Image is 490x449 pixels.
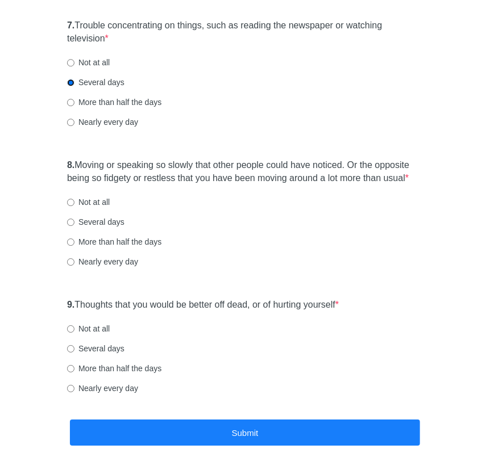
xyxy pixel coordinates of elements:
[67,116,138,128] label: Nearly every day
[70,419,420,446] button: Submit
[67,238,74,246] input: More than half the days
[67,77,124,88] label: Several days
[67,96,161,108] label: More than half the days
[67,299,339,312] label: Thoughts that you would be better off dead, or of hurting yourself
[67,343,124,354] label: Several days
[67,216,124,228] label: Several days
[67,385,74,392] input: Nearly every day
[67,365,74,372] input: More than half the days
[67,57,110,68] label: Not at all
[67,363,161,374] label: More than half the days
[67,20,74,30] strong: 7.
[67,159,423,185] label: Moving or speaking so slowly that other people could have noticed. Or the opposite being so fidge...
[67,383,138,394] label: Nearly every day
[67,160,74,170] strong: 8.
[67,79,74,86] input: Several days
[67,199,74,206] input: Not at all
[67,323,110,334] label: Not at all
[67,59,74,66] input: Not at all
[67,325,74,333] input: Not at all
[67,258,74,266] input: Nearly every day
[67,256,138,267] label: Nearly every day
[67,19,423,45] label: Trouble concentrating on things, such as reading the newspaper or watching television
[67,236,161,247] label: More than half the days
[67,345,74,353] input: Several days
[67,300,74,309] strong: 9.
[67,99,74,106] input: More than half the days
[67,219,74,226] input: Several days
[67,196,110,208] label: Not at all
[67,119,74,126] input: Nearly every day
